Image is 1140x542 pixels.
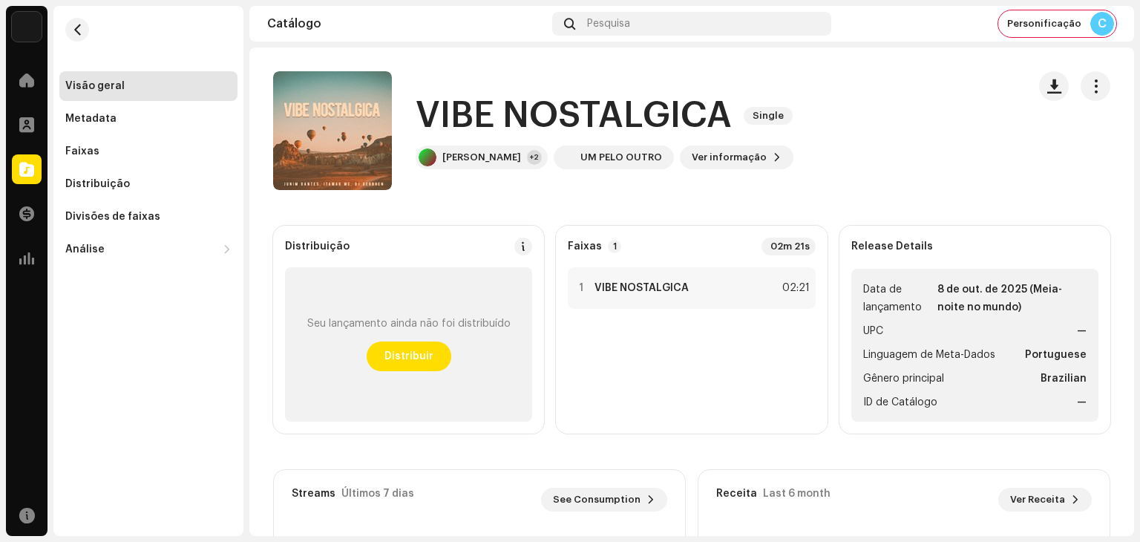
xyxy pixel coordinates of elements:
span: Distribuir [384,342,433,371]
div: Metadata [65,113,117,125]
div: 02m 21s [761,238,816,255]
img: 765aaf1c-801c-4e3f-a948-9b487e2d5f64 [557,148,574,166]
div: Análise [65,244,105,255]
div: +2 [527,150,542,165]
div: Faixas [65,146,99,157]
div: Últimos 7 dias [341,488,414,500]
span: Personificação [1007,18,1081,30]
strong: — [1077,322,1087,340]
strong: Release Details [851,241,933,252]
div: Distribuição [285,241,350,252]
span: Ver informação [692,143,767,172]
strong: Brazilian [1041,370,1087,388]
p-badge: 1 [608,240,621,253]
img: cd9a510e-9375-452c-b98b-71401b54d8f9 [12,12,42,42]
span: See Consumption [553,485,641,515]
span: Data de lançamento [863,281,935,316]
div: Visão geral [65,80,125,92]
div: Last 6 month [763,488,831,500]
div: C [1090,12,1114,36]
div: Seu lançamento ainda não foi distribuído [307,318,511,330]
button: Ver Receita [998,488,1092,512]
re-m-nav-item: Faixas [59,137,237,166]
div: 02:21 [777,279,810,297]
span: Single [744,107,793,125]
div: UM PELO OUTRO [580,151,662,163]
button: Ver informação [680,146,793,169]
strong: VIBE NOSTALGICA [594,282,689,294]
div: Receita [716,488,757,500]
span: Ver Receita [1010,485,1065,515]
strong: Faixas [568,241,602,252]
re-m-nav-item: Visão geral [59,71,237,101]
div: Distribuição [65,178,130,190]
re-m-nav-item: Divisões de faixas [59,202,237,232]
div: Divisões de faixas [65,211,160,223]
button: Distribuir [367,342,451,371]
strong: — [1077,394,1087,411]
span: Pesquisa [587,18,630,30]
re-m-nav-item: Metadata [59,104,237,134]
span: Gênero principal [863,370,944,388]
re-m-nav-item: Distribuição [59,169,237,199]
span: UPC [863,322,883,340]
span: ID de Catálogo [863,394,937,411]
strong: 8 de out. de 2025 (Meia-noite no mundo) [937,281,1087,316]
button: See Consumption [541,488,667,512]
re-m-nav-dropdown: Análise [59,235,237,264]
div: Streams [292,488,335,500]
strong: Portuguese [1025,346,1087,364]
div: [PERSON_NAME] [442,151,521,163]
span: Linguagem de Meta-Dados [863,346,995,364]
div: Catálogo [267,18,546,30]
h1: VIBE NOSTALGICA [416,92,732,140]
